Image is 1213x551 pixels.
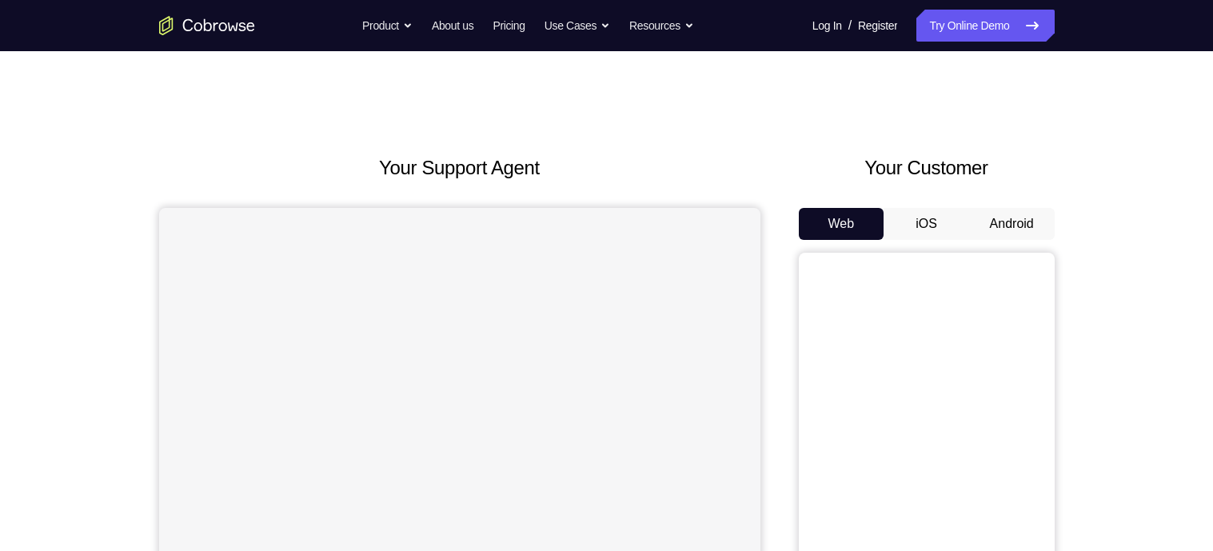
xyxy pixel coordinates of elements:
a: Register [858,10,897,42]
h2: Your Customer [799,154,1055,182]
a: Try Online Demo [916,10,1054,42]
button: Resources [629,10,694,42]
button: Use Cases [545,10,610,42]
button: Android [969,208,1055,240]
span: / [848,16,852,35]
button: iOS [884,208,969,240]
a: About us [432,10,473,42]
button: Web [799,208,884,240]
a: Log In [812,10,842,42]
button: Product [362,10,413,42]
a: Pricing [493,10,525,42]
h2: Your Support Agent [159,154,760,182]
a: Go to the home page [159,16,255,35]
